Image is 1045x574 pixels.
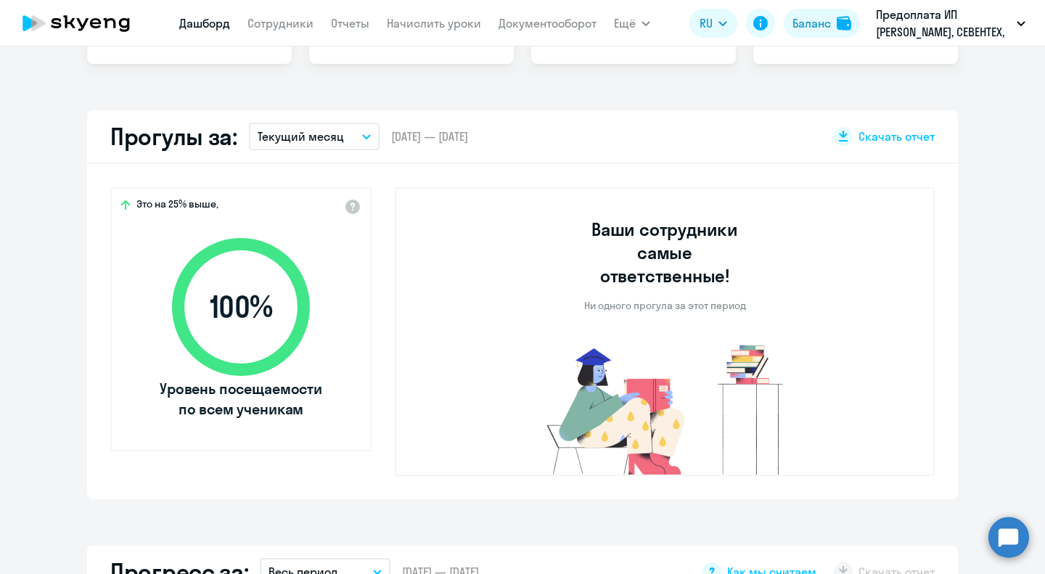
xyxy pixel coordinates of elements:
[792,15,831,32] div: Баланс
[614,9,650,38] button: Ещё
[700,15,713,32] span: RU
[520,341,811,475] img: no-truants
[784,9,860,38] button: Балансbalance
[258,128,344,145] p: Текущий месяц
[157,290,324,324] span: 100 %
[858,128,935,144] span: Скачать отчет
[869,6,1033,41] button: Предоплата ИП [PERSON_NAME], СЕВЕНТЕХ, ООО
[136,197,218,215] span: Это на 25% выше,
[179,16,230,30] a: Дашборд
[499,16,597,30] a: Документооборот
[837,16,851,30] img: balance
[249,123,380,150] button: Текущий месяц
[110,122,237,151] h2: Прогулы за:
[331,16,369,30] a: Отчеты
[876,6,1011,41] p: Предоплата ИП [PERSON_NAME], СЕВЕНТЕХ, ООО
[689,9,737,38] button: RU
[157,379,324,419] span: Уровень посещаемости по всем ученикам
[391,128,468,144] span: [DATE] — [DATE]
[387,16,481,30] a: Начислить уроки
[247,16,313,30] a: Сотрудники
[572,218,758,287] h3: Ваши сотрудники самые ответственные!
[614,15,636,32] span: Ещё
[584,299,746,312] p: Ни одного прогула за этот период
